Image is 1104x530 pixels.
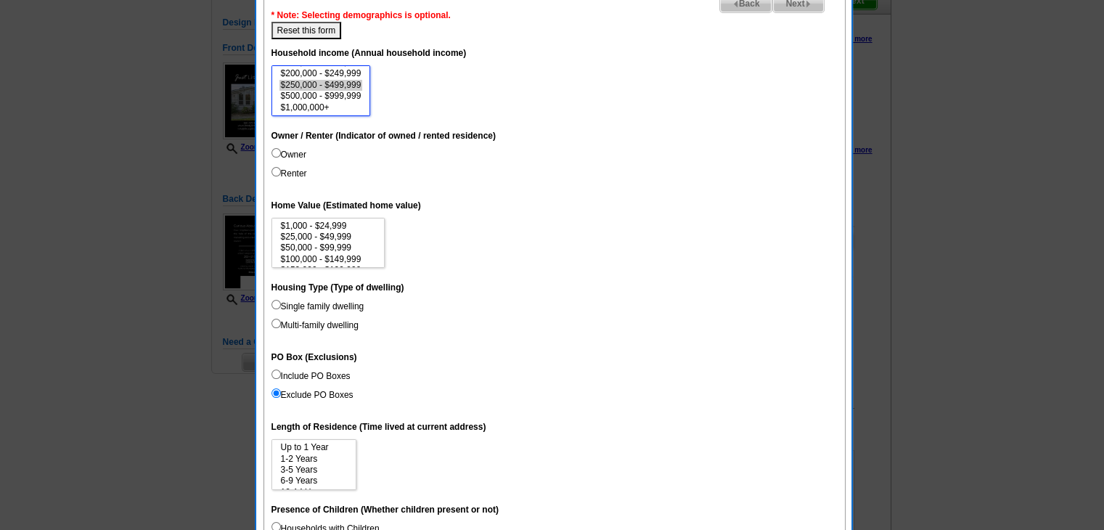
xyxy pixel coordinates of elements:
input: Exclude PO Boxes [271,388,281,398]
option: $500,000 - $999,999 [279,91,363,102]
label: PO Box (Exclusions) [271,351,357,364]
option: 6-9 Years [279,476,348,486]
option: $25,000 - $49,999 [279,232,377,242]
input: Single family dwelling [271,300,281,309]
option: $100,000 - $149,999 [279,254,377,265]
button: Reset this form [271,22,342,39]
input: Renter [271,167,281,176]
option: $1,000 - $24,999 [279,221,377,232]
label: Renter [271,167,307,180]
option: Up to 1 Year [279,442,348,453]
option: $50,000 - $99,999 [279,242,377,253]
label: Exclude PO Boxes [271,388,353,401]
img: button-prev-arrow-gray.png [732,1,739,7]
label: Housing Type (Type of dwelling) [271,281,404,294]
label: Include PO Boxes [271,370,351,383]
label: Owner / Renter (Indicator of owned / rented residence) [271,129,496,142]
option: $1,000,000+ [279,102,363,113]
input: Multi-family dwelling [271,319,281,328]
img: button-next-arrow-gray.png [805,1,811,7]
option: 10-14 Years [279,487,348,498]
label: Single family dwelling [271,300,364,313]
label: Multi-family dwelling [271,319,359,332]
label: Owner [271,148,306,161]
label: Length of Residence (Time lived at current address) [271,420,486,433]
label: Household income (Annual household income) [271,46,467,60]
option: $150,000 - $199,999 [279,265,377,276]
option: 3-5 Years [279,465,348,476]
option: $200,000 - $249,999 [279,68,363,79]
span: * Note: Selecting demographics is optional. [271,10,451,20]
option: 1-2 Years [279,454,348,465]
label: Presence of Children (Whether children present or not) [271,503,499,516]
input: Include PO Boxes [271,370,281,379]
label: Home Value (Estimated home value) [271,199,421,212]
option: $250,000 - $499,999 [279,80,363,91]
input: Owner [271,148,281,158]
